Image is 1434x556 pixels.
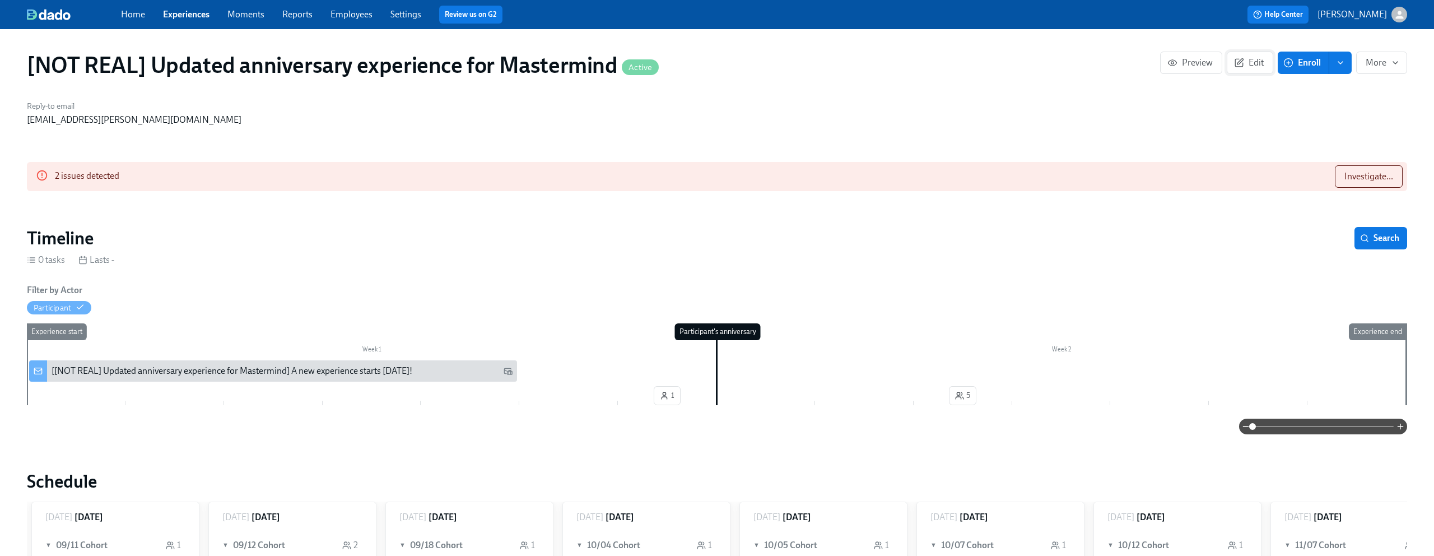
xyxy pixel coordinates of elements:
button: Participant [27,301,91,314]
p: [DATE] [930,511,957,523]
a: Home [121,9,145,20]
a: Reports [282,9,313,20]
button: Review us on G2 [439,6,502,24]
h6: 09/18 Cohort [410,539,463,552]
div: Week 1 [27,344,716,358]
h2: Timeline [27,227,94,249]
div: 1 [874,539,889,552]
span: ▼ [1284,539,1292,552]
div: [[NOT REAL] Updated anniversary experience for Mastermind] A new experience starts [DATE]! [52,365,412,377]
div: Experience end [1349,323,1407,340]
a: Employees [330,9,373,20]
h6: 10/12 Cohort [1118,539,1169,552]
button: Enroll [1278,52,1329,74]
h1: [NOT REAL] Updated anniversary experience for Mastermind [27,52,659,78]
h6: 10/04 Cohort [587,539,640,552]
span: Search [1362,233,1399,244]
p: [DATE] [45,511,72,523]
p: [DATE] [1107,511,1134,523]
button: 1 [654,386,681,405]
span: Enroll [1286,57,1321,68]
div: 1 [1405,539,1420,552]
p: [EMAIL_ADDRESS][PERSON_NAME][DOMAIN_NAME] [27,114,362,126]
p: [DATE] [1284,511,1311,523]
div: 2 [342,539,358,552]
h6: [DATE] [252,511,280,523]
div: Hide Participant [34,303,71,313]
h6: 09/11 Cohort [56,539,108,552]
span: Active [622,63,659,72]
h6: [DATE] [429,511,457,523]
span: Edit [1236,57,1264,68]
p: [DATE] [576,511,603,523]
span: Help Center [1253,9,1303,20]
span: ▼ [45,539,53,552]
h6: Reply-to email [27,101,362,112]
p: [PERSON_NAME] [1317,8,1387,21]
div: 1 [520,539,535,552]
button: Edit [1227,52,1273,74]
span: ▼ [1107,539,1115,552]
span: ▼ [399,539,407,552]
span: 5 [955,390,970,401]
button: Search [1354,227,1407,249]
a: dado [27,9,121,20]
h6: 10/05 Cohort [764,539,817,552]
img: dado [27,9,71,20]
span: Preview [1170,57,1213,68]
h6: [DATE] [75,511,103,523]
div: 1 [1228,539,1243,552]
h6: [DATE] [1314,511,1342,523]
button: More [1356,52,1407,74]
span: 1 [660,390,674,401]
h6: [DATE] [606,511,634,523]
h6: [DATE] [783,511,811,523]
div: Week 2 [716,344,1406,358]
button: 5 [949,386,976,405]
div: Lasts - [78,254,114,266]
div: 2 issues detected [55,165,119,188]
p: [DATE] [753,511,780,523]
h6: Filter by Actor [27,284,82,296]
a: Settings [390,9,421,20]
a: Moments [227,9,264,20]
h2: Schedule [27,470,1407,493]
a: Review us on G2 [445,9,497,20]
span: ▼ [930,539,938,552]
h6: 09/12 Cohort [233,539,285,552]
div: 1 [166,539,181,552]
svg: Work Email [504,367,513,376]
a: Experiences [163,9,209,20]
div: [[NOT REAL] Updated anniversary experience for Mastermind] A new experience starts [DATE]! [29,360,517,382]
span: ▼ [222,539,230,552]
span: ▼ [753,539,761,552]
span: Investigate... [1344,171,1393,182]
span: More [1366,57,1398,68]
p: [DATE] [399,511,426,523]
h6: [DATE] [960,511,988,523]
div: 1 [697,539,712,552]
button: enroll [1329,52,1352,74]
button: Preview [1160,52,1222,74]
h6: 11/07 Cohort [1295,539,1346,552]
button: [PERSON_NAME] [1317,7,1407,22]
div: 0 tasks [27,254,65,266]
div: Experience start [27,323,87,340]
p: [DATE] [222,511,249,523]
span: ▼ [576,539,584,552]
h6: [DATE] [1137,511,1165,523]
div: 1 [1051,539,1066,552]
h6: 10/07 Cohort [941,539,994,552]
div: Participant's anniversary [675,323,761,340]
button: Investigate... [1335,165,1403,188]
button: Help Center [1247,6,1309,24]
